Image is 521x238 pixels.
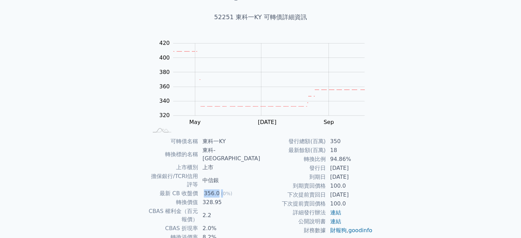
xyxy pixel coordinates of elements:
td: 350 [326,137,373,146]
td: 2.0% [198,224,260,233]
a: goodinfo [348,227,372,234]
td: 最新 CB 收盤價 [148,189,199,198]
h1: 52251 東科一KY 可轉債詳細資訊 [140,12,381,22]
td: 18 [326,146,373,155]
td: 詳細發行辦法 [261,208,326,217]
tspan: 320 [159,112,170,118]
td: 公開說明書 [261,217,326,226]
td: 上市櫃別 [148,163,199,172]
td: 發行日 [261,164,326,173]
iframe: Chat Widget [487,205,521,238]
td: 下次提前賣回價格 [261,199,326,208]
td: 東科一KY [198,137,260,146]
tspan: 420 [159,40,170,46]
td: CBAS 權利金（百元報價） [148,207,199,224]
td: 中信銀 [198,172,260,189]
td: 到期日 [261,173,326,181]
tspan: 360 [159,83,170,90]
a: 連結 [330,209,341,216]
td: 328.95 [198,198,260,207]
td: 100.0 [326,199,373,208]
td: 轉換標的名稱 [148,146,199,163]
td: , [326,226,373,235]
td: [DATE] [326,164,373,173]
tspan: 380 [159,69,170,75]
td: 轉換價值 [148,198,199,207]
div: 聊天小工具 [487,205,521,238]
td: CBAS 折現率 [148,224,199,233]
tspan: 400 [159,54,170,61]
td: 下次提前賣回日 [261,190,326,199]
td: 東科-[GEOGRAPHIC_DATA] [198,146,260,163]
td: 可轉債名稱 [148,137,199,146]
td: 94.86% [326,155,373,164]
tspan: 340 [159,98,170,104]
a: 連結 [330,218,341,225]
td: 擔保銀行/TCRI信用評等 [148,172,199,189]
a: 財報狗 [330,227,347,234]
td: 財務數據 [261,226,326,235]
td: 發行總額(百萬) [261,137,326,146]
td: [DATE] [326,173,373,181]
td: 轉換比例 [261,155,326,164]
td: [DATE] [326,190,373,199]
td: 100.0 [326,181,373,190]
div: 356.0 [202,189,221,198]
tspan: May [189,119,201,125]
tspan: Sep [324,119,334,125]
tspan: [DATE] [258,119,276,125]
td: 最新餘額(百萬) [261,146,326,155]
td: 上市 [198,163,260,172]
g: Chart [156,40,375,125]
span: (0%) [221,191,232,196]
td: 2.2 [198,207,260,224]
td: 到期賣回價格 [261,181,326,190]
